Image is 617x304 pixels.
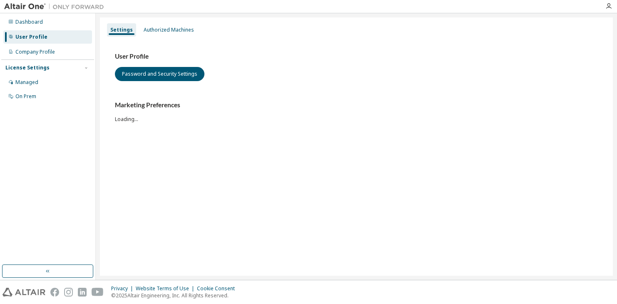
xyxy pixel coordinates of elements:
div: On Prem [15,93,36,100]
img: linkedin.svg [78,288,87,297]
h3: User Profile [115,52,598,61]
div: Privacy [111,285,136,292]
div: Company Profile [15,49,55,55]
div: Settings [110,27,133,33]
button: Password and Security Settings [115,67,204,81]
div: Dashboard [15,19,43,25]
img: Altair One [4,2,108,11]
div: Cookie Consent [197,285,240,292]
p: © 2025 Altair Engineering, Inc. All Rights Reserved. [111,292,240,299]
div: Website Terms of Use [136,285,197,292]
img: instagram.svg [64,288,73,297]
div: Managed [15,79,38,86]
div: License Settings [5,64,50,71]
img: facebook.svg [50,288,59,297]
div: Loading... [115,101,598,122]
div: Authorized Machines [144,27,194,33]
img: altair_logo.svg [2,288,45,297]
div: User Profile [15,34,47,40]
img: youtube.svg [92,288,104,297]
h3: Marketing Preferences [115,101,598,109]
